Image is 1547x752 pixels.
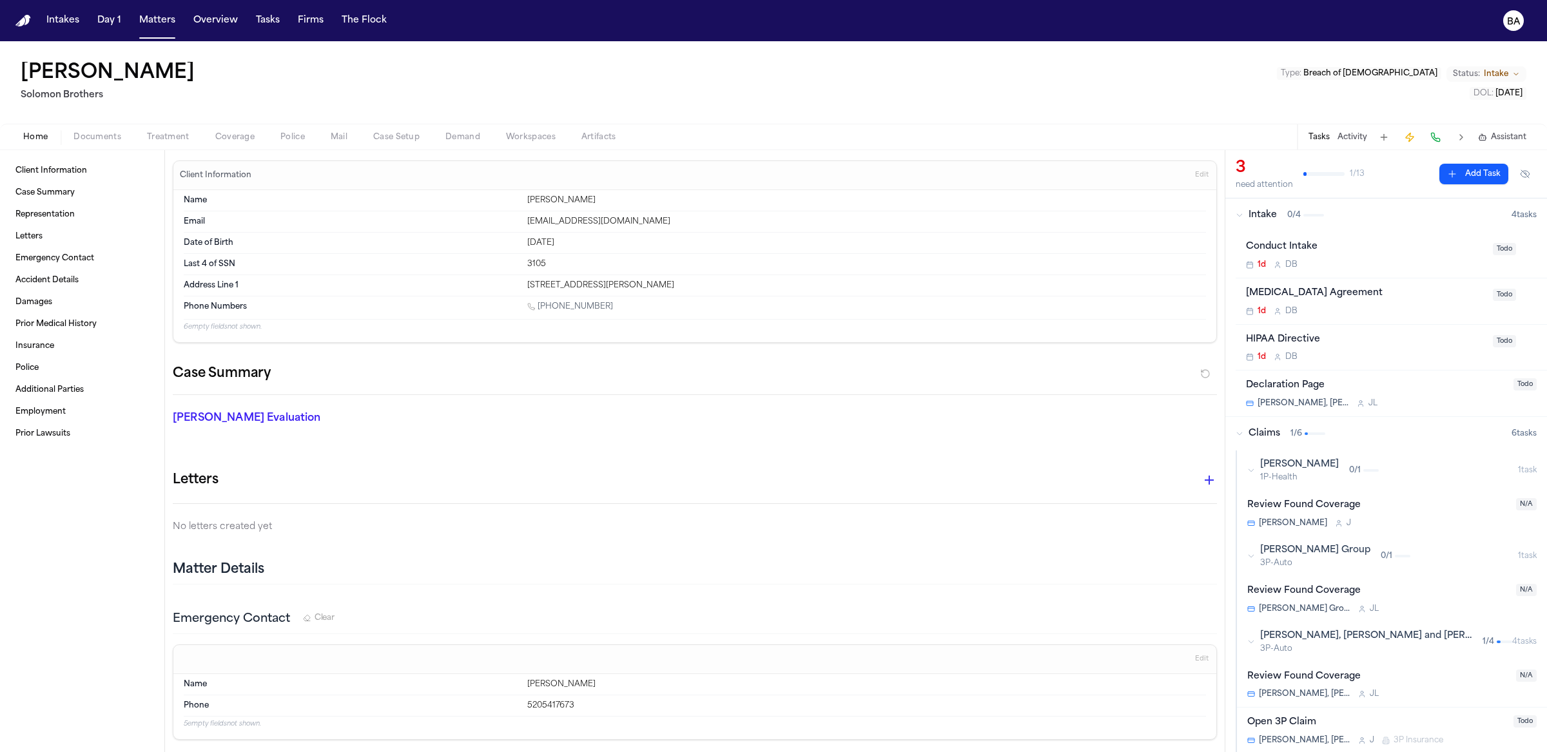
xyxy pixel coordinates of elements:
div: [DATE] [527,238,1206,248]
a: Accident Details [10,270,154,291]
span: Workspaces [506,132,556,142]
span: Edit [1195,655,1209,664]
a: Emergency Contact [10,248,154,269]
span: 1 / 4 [1483,637,1494,647]
div: Open task: HIPAA Directive [1236,325,1547,371]
span: N/A [1516,498,1537,510]
button: Edit [1191,165,1212,186]
span: 0 / 1 [1349,465,1361,476]
button: Intakes [41,9,84,32]
h3: Client Information [177,170,254,180]
a: Representation [10,204,154,225]
button: [PERSON_NAME] Group3P-Auto0/11task [1237,536,1547,576]
button: Intake0/44tasks [1225,198,1547,232]
div: need attention [1236,180,1293,190]
div: [EMAIL_ADDRESS][DOMAIN_NAME] [527,217,1206,227]
button: Change status from Intake [1446,66,1526,82]
span: 1 / 13 [1350,169,1365,179]
button: Tasks [1309,132,1330,142]
span: N/A [1516,670,1537,682]
div: 3105 [527,259,1206,269]
span: J L [1370,604,1379,614]
span: J L [1370,689,1379,699]
a: Home [15,15,31,27]
a: Damages [10,292,154,313]
div: Open task: Conduct Intake [1236,232,1547,278]
button: Make a Call [1426,128,1445,146]
button: Edit matter name [21,62,195,85]
span: DOL : [1474,90,1493,97]
span: Clear [315,613,335,623]
span: Mail [331,132,347,142]
span: [DATE] [1495,90,1523,97]
span: 4 task s [1512,210,1537,220]
a: Police [10,358,154,378]
button: Day 1 [92,9,126,32]
dt: Address Line 1 [184,280,520,291]
span: Police [280,132,305,142]
a: Employment [10,401,154,422]
button: Add Task [1375,128,1393,146]
span: 1 task [1518,551,1537,561]
span: Status: [1453,69,1480,79]
span: [PERSON_NAME], [PERSON_NAME] and [PERSON_NAME] [1260,630,1472,642]
a: Letters [10,226,154,247]
span: J [1370,735,1374,746]
span: Phone Numbers [184,302,247,312]
div: [STREET_ADDRESS][PERSON_NAME] [527,280,1206,291]
span: Intake [1484,69,1508,79]
span: 4 task s [1512,637,1537,647]
h3: Emergency Contact [173,610,290,628]
div: HIPAA Directive [1246,333,1485,347]
div: Open task: Review Found Coverage [1237,662,1547,708]
button: Claims1/66tasks [1225,417,1547,450]
span: Type : [1281,70,1301,77]
button: The Flock [336,9,392,32]
button: Firms [293,9,329,32]
div: Review Found Coverage [1247,670,1508,684]
dt: Email [184,217,520,227]
span: Todo [1493,335,1516,347]
button: Edit DOL: 1977-03-22 [1470,87,1526,100]
a: Overview [188,9,243,32]
div: Conduct Intake [1246,240,1485,255]
div: Open 3P Claim [1247,715,1506,730]
span: 1 task [1518,465,1537,476]
span: 1d [1258,352,1266,362]
div: Open task: Review Found Coverage [1237,576,1547,622]
dt: Name [184,195,520,206]
span: [PERSON_NAME], [PERSON_NAME] and [PERSON_NAME] [1259,689,1350,699]
button: Edit Type: Breach of Employment Contract [1277,67,1441,80]
span: N/A [1516,584,1537,596]
button: Matters [134,9,180,32]
span: Todo [1513,715,1537,728]
span: Todo [1493,243,1516,255]
span: J L [1368,398,1377,409]
button: Clear Emergency Contact [303,613,335,623]
button: [PERSON_NAME]1P-Health0/11task [1237,450,1547,490]
span: 1d [1258,260,1266,270]
span: Coverage [215,132,255,142]
span: [PERSON_NAME] Group [1259,604,1350,614]
button: Add Task [1439,164,1508,184]
button: Assistant [1478,132,1526,142]
span: [PERSON_NAME], [PERSON_NAME] and [PERSON_NAME] [1259,735,1350,746]
p: 6 empty fields not shown. [184,322,1206,332]
span: 0 / 4 [1287,210,1301,220]
h2: Matter Details [173,561,264,579]
h1: Letters [173,470,219,490]
span: D B [1285,352,1298,362]
h2: Case Summary [173,363,271,384]
span: 1 / 6 [1290,429,1302,439]
button: Hide completed tasks (⌘⇧H) [1513,164,1537,184]
span: D B [1285,260,1298,270]
img: Finch Logo [15,15,31,27]
span: 3P-Auto [1260,558,1370,568]
span: 0 / 1 [1381,551,1392,561]
div: [PERSON_NAME] [527,679,1206,689]
button: Edit [1191,649,1212,670]
div: [MEDICAL_DATA] Agreement [1246,286,1485,301]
